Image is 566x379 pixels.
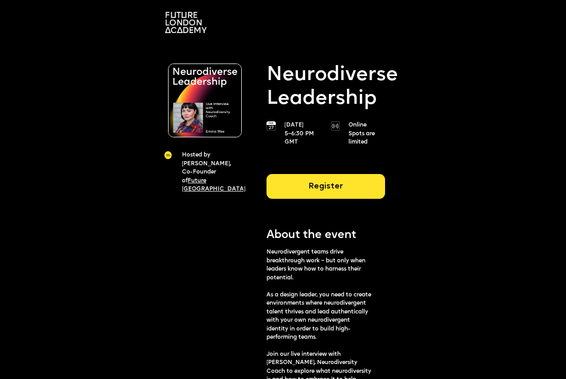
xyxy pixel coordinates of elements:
[164,151,172,159] img: A yellow circle with Future London Academy logo
[267,174,385,199] div: Register
[267,228,385,244] p: About the event
[182,151,239,194] p: Hosted by [PERSON_NAME], Co-Founder of
[267,174,385,207] a: Register
[348,121,381,147] p: Online Spots are limited
[285,121,317,147] p: [DATE] 5–6:30 PM GMT
[267,64,385,111] p: Neurodiverse Leadership
[165,12,207,33] img: A logo saying in 3 lines: Future London Academy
